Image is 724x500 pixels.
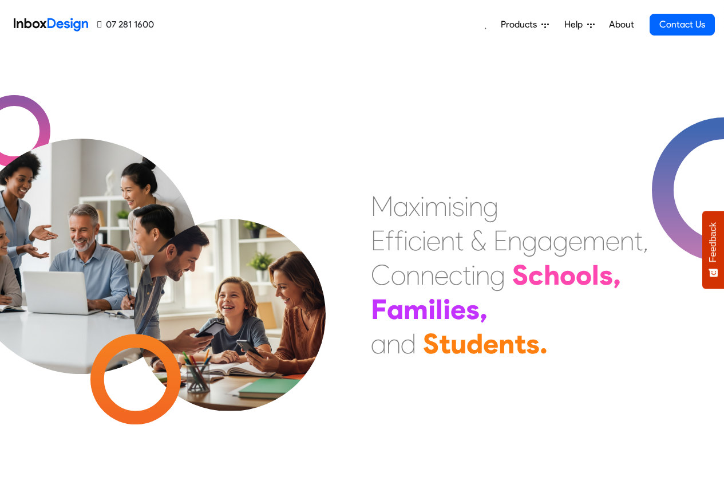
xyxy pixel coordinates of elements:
a: Contact Us [650,14,715,36]
div: F [371,292,387,326]
div: x [409,189,420,223]
div: M [371,189,393,223]
div: d [401,326,416,361]
div: m [425,189,448,223]
div: g [553,223,568,258]
div: i [448,189,452,223]
div: g [522,223,537,258]
div: c [528,258,544,292]
div: c [449,258,462,292]
div: l [436,292,443,326]
div: t [439,326,450,361]
div: n [441,223,455,258]
a: About [606,13,637,36]
a: Help [560,13,599,36]
div: n [508,223,522,258]
div: , [643,223,648,258]
div: i [471,258,476,292]
a: Products [496,13,553,36]
div: u [450,326,466,361]
div: n [386,326,401,361]
div: a [537,223,553,258]
div: s [526,326,540,361]
div: t [515,326,526,361]
div: n [406,258,420,292]
div: m [583,223,606,258]
div: o [576,258,592,292]
div: s [452,189,464,223]
div: i [428,292,436,326]
div: g [490,258,505,292]
div: n [620,223,634,258]
div: s [466,292,480,326]
button: Feedback - Show survey [702,211,724,289]
div: f [394,223,403,258]
div: n [420,258,434,292]
div: i [422,223,426,258]
div: e [434,258,449,292]
div: l [592,258,599,292]
div: o [391,258,406,292]
div: & [470,223,486,258]
div: i [443,292,450,326]
div: t [462,258,471,292]
div: e [483,326,499,361]
div: a [387,292,403,326]
a: 07 281 1600 [97,18,154,32]
div: h [544,258,560,292]
div: S [512,258,528,292]
div: i [403,223,408,258]
div: o [560,258,576,292]
div: C [371,258,391,292]
div: S [423,326,439,361]
div: g [483,189,499,223]
div: n [499,326,515,361]
div: d [466,326,483,361]
div: i [420,189,425,223]
img: parents_with_child.png [110,171,350,411]
div: , [480,292,488,326]
div: , [613,258,621,292]
span: Feedback [708,222,718,262]
div: e [426,223,441,258]
div: t [455,223,464,258]
span: Help [564,18,587,32]
div: c [408,223,422,258]
div: E [371,223,385,258]
div: e [606,223,620,258]
div: s [599,258,613,292]
div: E [493,223,508,258]
div: . [540,326,548,361]
div: n [469,189,483,223]
div: t [634,223,643,258]
div: m [403,292,428,326]
div: i [464,189,469,223]
div: a [393,189,409,223]
div: n [476,258,490,292]
div: f [385,223,394,258]
div: e [568,223,583,258]
div: e [450,292,466,326]
span: Products [501,18,541,32]
div: Maximising Efficient & Engagement, Connecting Schools, Families, and Students. [371,189,648,361]
div: a [371,326,386,361]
